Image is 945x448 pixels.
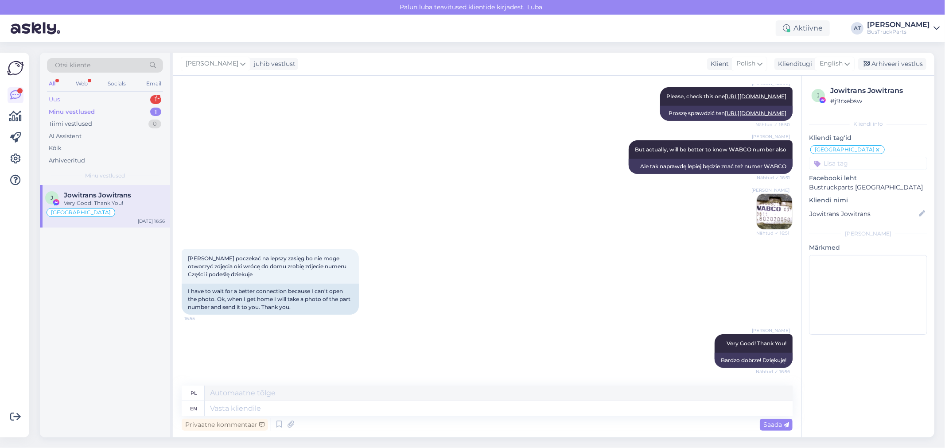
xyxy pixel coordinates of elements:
[186,59,238,69] span: [PERSON_NAME]
[774,59,812,69] div: Klienditugi
[49,95,60,104] div: Uus
[55,61,90,70] span: Otsi kliente
[809,120,927,128] div: Kliendi info
[851,22,863,35] div: AT
[830,96,925,106] div: # j9rxebsw
[830,85,925,96] div: Jowitrans Jowitrans
[49,108,95,116] div: Minu vestlused
[666,93,786,100] span: Please, check this one
[138,218,165,224] div: [DATE] 16:56
[755,121,790,128] span: Nähtud ✓ 16:50
[725,110,786,116] a: [URL][DOMAIN_NAME]
[49,156,85,165] div: Arhiveeritud
[809,133,927,143] p: Kliendi tag'id
[858,58,926,70] div: Arhiveeri vestlus
[74,78,89,89] div: Web
[820,59,843,69] span: English
[49,120,92,128] div: Tiimi vestlused
[776,20,830,36] div: Aktiivne
[85,172,125,180] span: Minu vestlused
[815,147,875,152] span: [GEOGRAPHIC_DATA]
[525,3,545,11] span: Luba
[47,78,57,89] div: All
[867,28,930,35] div: BusTruckParts
[184,315,218,322] span: 16:55
[756,368,790,375] span: Nähtud ✓ 16:56
[7,60,24,77] img: Askly Logo
[757,174,790,181] span: Nähtud ✓ 16:51
[51,210,111,215] span: [GEOGRAPHIC_DATA]
[867,21,940,35] a: [PERSON_NAME]BusTruckParts
[49,132,82,141] div: AI Assistent
[51,194,53,201] span: J
[809,174,927,183] p: Facebooki leht
[809,230,927,238] div: [PERSON_NAME]
[64,191,131,199] span: Jowitrans Jowitrans
[106,78,128,89] div: Socials
[817,92,820,99] span: j
[756,230,789,236] span: Nähtud ✓ 16:51
[660,106,793,121] div: Proszę sprawdzić ten
[736,59,755,69] span: Polish
[64,199,165,207] div: Very Good! Thank You!
[715,353,793,368] div: Bardzo dobrze! Dziękuję!
[629,159,793,174] div: Ale tak naprawdę lepiej będzie znać też numer WABCO
[182,284,359,315] div: I have to wait for a better connection because I can't open the photo. Ok, when I get home I will...
[727,340,786,347] span: Very Good! Thank You!
[191,386,197,401] div: pl
[725,93,786,100] a: [URL][DOMAIN_NAME]
[867,21,930,28] div: [PERSON_NAME]
[809,209,917,219] input: Lisa nimi
[250,59,296,69] div: juhib vestlust
[150,95,161,104] div: 1
[182,419,268,431] div: Privaatne kommentaar
[148,120,161,128] div: 0
[49,144,62,153] div: Kõik
[635,146,786,153] span: But actually, will be better to know WABCO number also
[150,108,161,116] div: 1
[144,78,163,89] div: Email
[707,59,729,69] div: Klient
[752,327,790,334] span: [PERSON_NAME]
[763,421,789,429] span: Saada
[751,187,789,193] span: [PERSON_NAME]
[188,255,348,278] span: [PERSON_NAME] poczekać na lepszy zasięg bo nie moge otworzyć zdjęcia oki wrócę do domu zrobię zdj...
[809,196,927,205] p: Kliendi nimi
[752,133,790,140] span: [PERSON_NAME]
[757,194,792,229] img: Attachment
[809,243,927,252] p: Märkmed
[809,157,927,170] input: Lisa tag
[809,183,927,192] p: Bustruckparts [GEOGRAPHIC_DATA]
[191,401,198,416] div: en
